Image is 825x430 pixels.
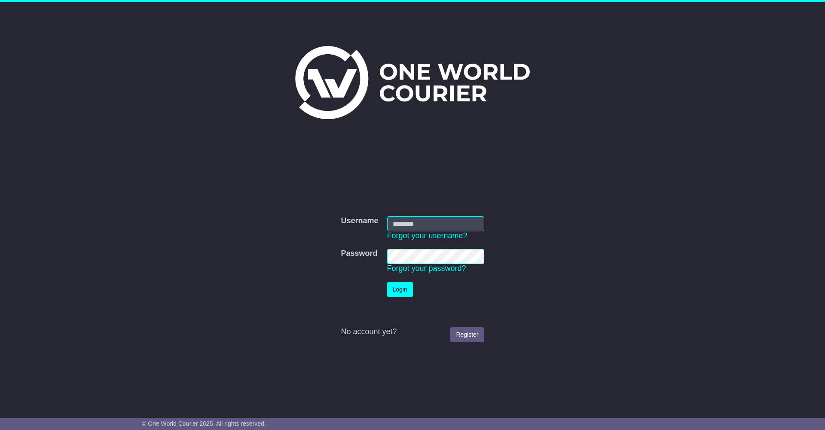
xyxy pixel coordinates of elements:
label: Password [341,249,377,258]
a: Forgot your username? [387,231,467,240]
span: © One World Courier 2025. All rights reserved. [142,420,266,427]
a: Forgot your password? [387,264,466,273]
label: Username [341,216,378,226]
img: One World [295,46,530,119]
div: No account yet? [341,327,484,337]
button: Login [387,282,413,297]
a: Register [450,327,484,342]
